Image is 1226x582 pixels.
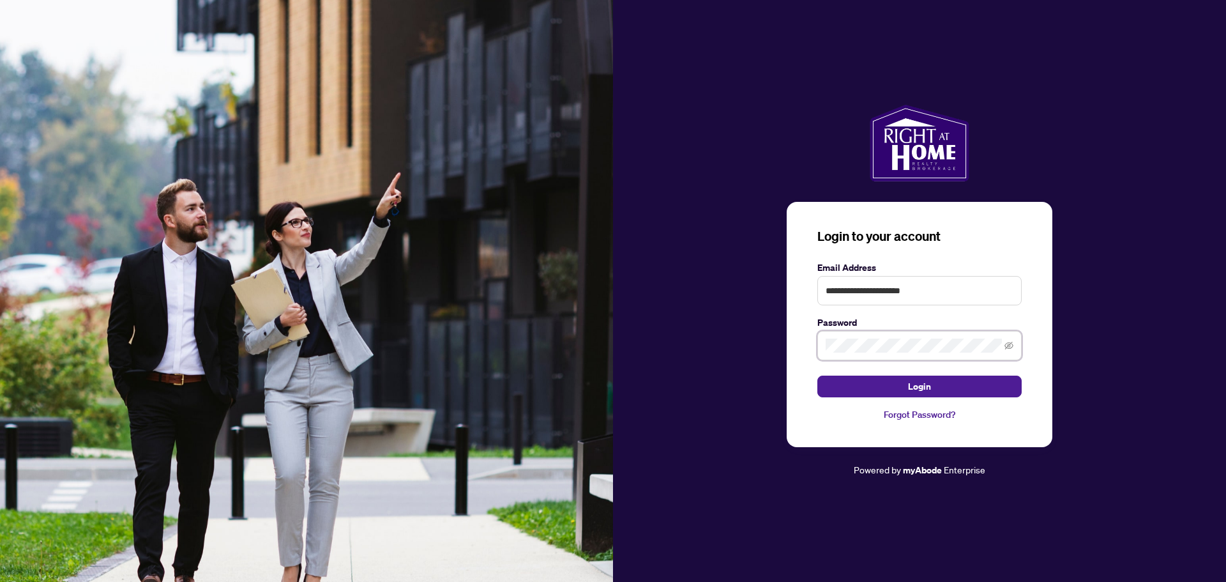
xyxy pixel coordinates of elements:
h3: Login to your account [817,227,1022,245]
label: Email Address [817,261,1022,275]
span: Powered by [854,464,901,475]
label: Password [817,316,1022,330]
button: Login [817,376,1022,397]
a: Forgot Password? [817,408,1022,422]
span: eye-invisible [1004,341,1013,350]
span: Login [908,376,931,397]
a: myAbode [903,463,942,477]
span: Enterprise [944,464,985,475]
img: ma-logo [870,105,969,181]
